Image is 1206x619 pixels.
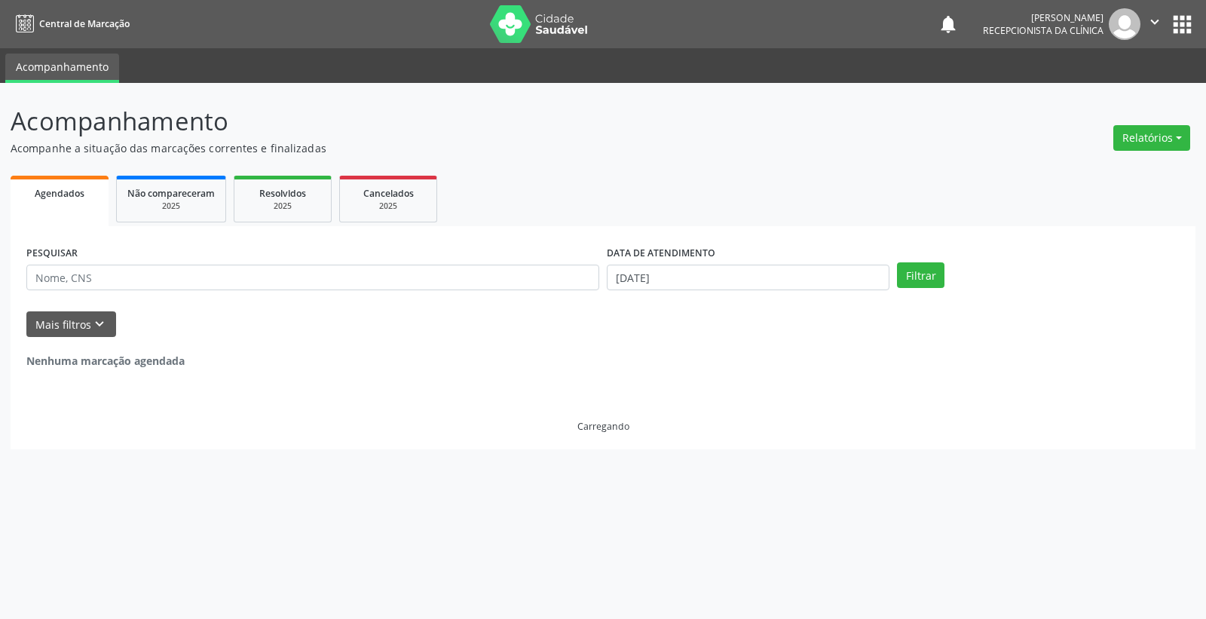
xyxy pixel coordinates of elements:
button: Filtrar [897,262,944,288]
a: Acompanhamento [5,54,119,83]
div: 2025 [127,201,215,212]
span: Recepcionista da clínica [983,24,1103,37]
button: Mais filtroskeyboard_arrow_down [26,311,116,338]
span: Agendados [35,187,84,200]
i: keyboard_arrow_down [91,316,108,332]
i:  [1146,14,1163,30]
img: img [1109,8,1140,40]
p: Acompanhe a situação das marcações correntes e finalizadas [11,140,840,156]
button: notifications [938,14,959,35]
span: Não compareceram [127,187,215,200]
strong: Nenhuma marcação agendada [26,354,185,368]
div: Carregando [577,420,629,433]
input: Selecione um intervalo [607,265,889,290]
div: 2025 [350,201,426,212]
div: 2025 [245,201,320,212]
span: Resolvidos [259,187,306,200]
button: Relatórios [1113,125,1190,151]
a: Central de Marcação [11,11,130,36]
button:  [1140,8,1169,40]
span: Cancelados [363,187,414,200]
div: [PERSON_NAME] [983,11,1103,24]
span: Central de Marcação [39,17,130,30]
p: Acompanhamento [11,103,840,140]
label: PESQUISAR [26,242,78,265]
button: apps [1169,11,1195,38]
input: Nome, CNS [26,265,599,290]
label: DATA DE ATENDIMENTO [607,242,715,265]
